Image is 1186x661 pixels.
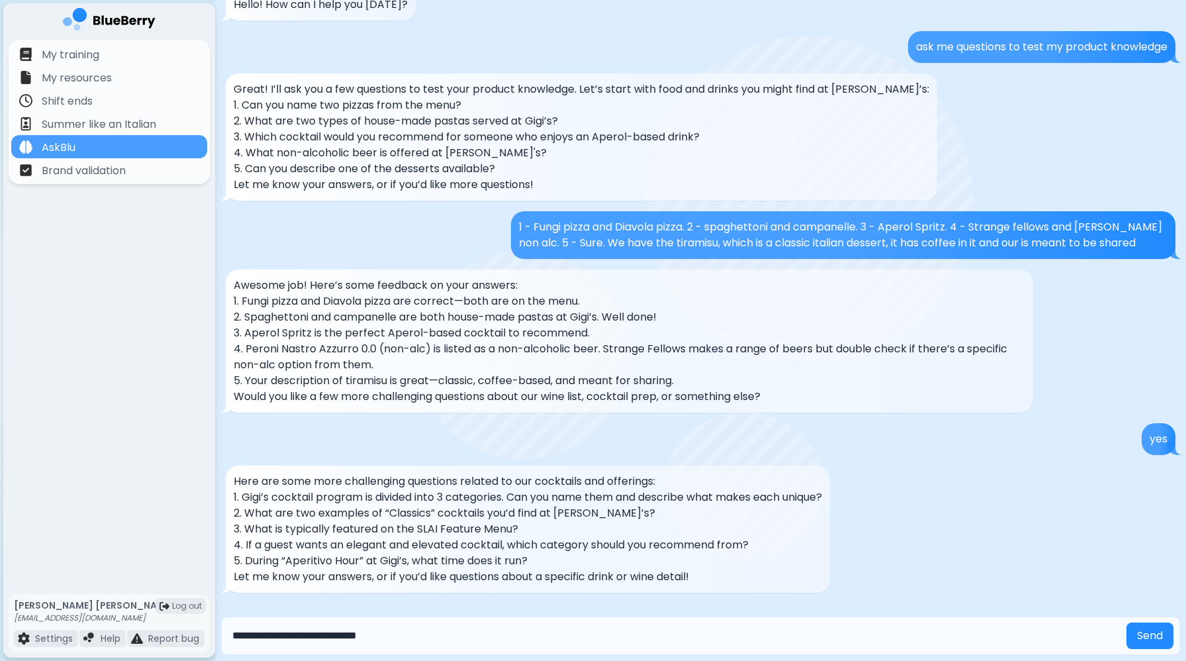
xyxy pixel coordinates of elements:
[234,129,929,145] p: 3. Which cocktail would you recommend for someone who enjoys an Aperol-based drink?
[234,505,822,521] p: 2. What are two examples of “Classics” cocktails you’d find at [PERSON_NAME]’s?
[42,117,156,132] p: Summer like an Italian
[131,633,143,644] img: file icon
[83,633,95,644] img: file icon
[519,219,1168,251] p: 1 - Fungi pizza and Diavola pizza. 2 - spaghettoni and campanelle. 3 - Aperol Spritz. 4 - Strange...
[234,161,929,177] p: 5. Can you describe one of the desserts available?
[234,521,822,537] p: 3. What is typically featured on the SLAI Feature Menu?
[234,569,822,585] p: Let me know your answers, or if you’d like questions about a specific drink or wine detail!
[14,613,175,623] p: [EMAIL_ADDRESS][DOMAIN_NAME]
[234,278,1025,293] p: Awesome job! Here’s some feedback on your answers:
[234,177,929,193] p: Let me know your answers, or if you’d like more questions!
[234,373,1025,389] p: 5. Your description of tiramisu is great—classic, coffee-based, and meant for sharing.
[18,633,30,644] img: file icon
[234,309,1025,325] p: 2. Spaghettoni and campanelle are both house-made pastas at Gigi’s. Well done!
[234,325,1025,341] p: 3. Aperol Spritz is the perfect Aperol-based cocktail to recommend.
[234,145,929,161] p: 4. What non-alcoholic beer is offered at [PERSON_NAME]'s?
[234,113,929,129] p: 2. What are two types of house-made pastas served at Gigi’s?
[19,140,32,154] img: file icon
[160,601,169,611] img: logout
[172,601,202,611] span: Log out
[916,39,1167,55] p: ask me questions to test my product knowledge
[234,474,822,489] p: Here are some more challenging questions related to our cocktails and offerings:
[234,293,1025,309] p: 1. Fungi pizza and Diavola pizza are correct—both are on the menu.
[19,94,32,107] img: file icon
[234,553,822,569] p: 5. During “Aperitivo Hour” at Gigi’s, what time does it run?
[42,140,75,156] p: AskBlu
[63,8,156,35] img: company logo
[14,599,175,611] p: [PERSON_NAME] [PERSON_NAME]
[42,93,93,109] p: Shift ends
[101,633,120,644] p: Help
[42,70,112,86] p: My resources
[19,71,32,84] img: file icon
[42,47,99,63] p: My training
[1150,431,1167,447] p: yes
[234,341,1025,373] p: 4. Peroni Nastro Azzurro 0.0 (non-alc) is listed as a non-alcoholic beer. Strange Fellows makes a...
[1126,623,1173,649] button: Send
[234,489,822,505] p: 1. Gigi’s cocktail program is divided into 3 categories. Can you name them and describe what make...
[35,633,73,644] p: Settings
[19,164,32,177] img: file icon
[234,389,1025,405] p: Would you like a few more challenging questions about our wine list, cocktail prep, or something ...
[234,537,822,553] p: 4. If a guest wants an elegant and elevated cocktail, which category should you recommend from?
[234,97,929,113] p: 1. Can you name two pizzas from the menu?
[42,163,126,179] p: Brand validation
[234,81,929,97] p: Great! I’ll ask you a few questions to test your product knowledge. Let’s start with food and dri...
[148,633,199,644] p: Report bug
[19,48,32,61] img: file icon
[19,117,32,130] img: file icon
